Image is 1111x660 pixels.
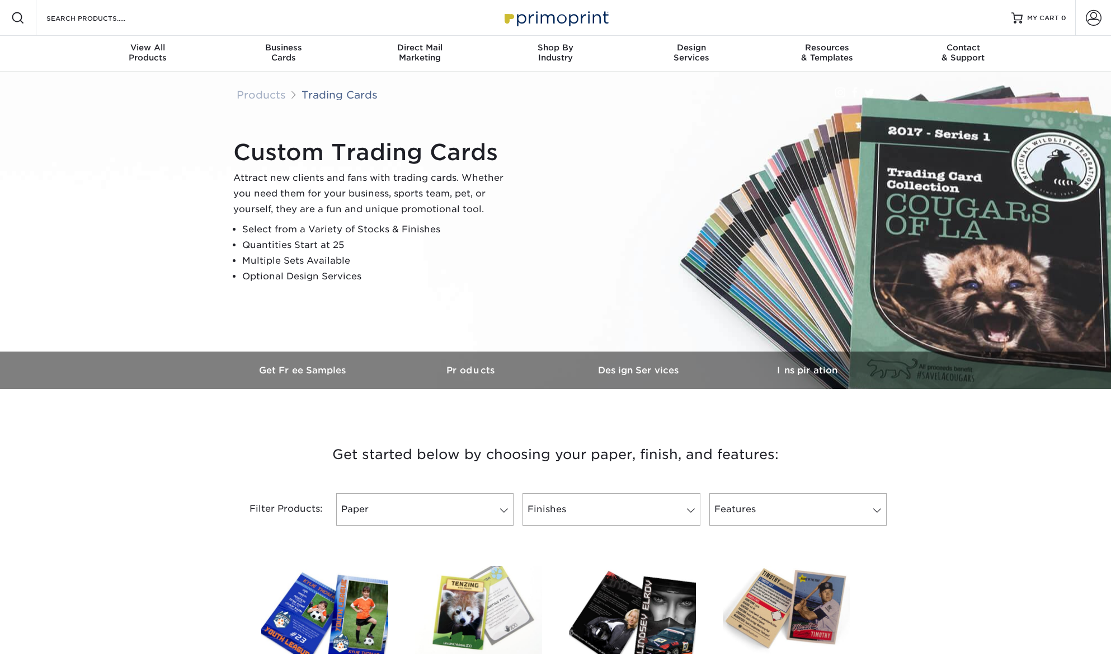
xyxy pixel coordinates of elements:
a: Features [709,493,887,526]
a: Shop ByIndustry [488,36,624,72]
li: Quantities Start at 25 [242,237,513,253]
div: & Support [895,43,1031,63]
h3: Get Free Samples [220,365,388,376]
div: Marketing [352,43,488,63]
a: Paper [336,493,514,526]
a: Inspiration [723,352,891,389]
span: View All [80,43,216,53]
a: View AllProducts [80,36,216,72]
img: 14PT Uncoated Trading Cards [723,566,850,654]
div: Services [623,43,759,63]
a: BusinessCards [216,36,352,72]
img: Glossy UV Coated Trading Cards [261,566,388,654]
a: DesignServices [623,36,759,72]
a: Resources& Templates [759,36,895,72]
li: Optional Design Services [242,269,513,284]
img: Primoprint [500,6,611,30]
h3: Design Services [555,365,723,376]
span: Direct Mail [352,43,488,53]
a: Get Free Samples [220,352,388,389]
span: Shop By [488,43,624,53]
span: Design [623,43,759,53]
span: Resources [759,43,895,53]
div: Cards [216,43,352,63]
p: Attract new clients and fans with trading cards. Whether you need them for your business, sports ... [233,170,513,217]
a: Design Services [555,352,723,389]
div: Industry [488,43,624,63]
img: 18PT C1S Trading Cards [415,566,542,654]
a: Direct MailMarketing [352,36,488,72]
li: Select from a Variety of Stocks & Finishes [242,222,513,237]
a: Finishes [522,493,700,526]
span: Contact [895,43,1031,53]
a: Products [237,88,286,101]
h1: Custom Trading Cards [233,139,513,166]
div: Products [80,43,216,63]
a: Contact& Support [895,36,1031,72]
h3: Inspiration [723,365,891,376]
img: Matte Trading Cards [569,566,696,654]
a: Trading Cards [302,88,378,101]
input: SEARCH PRODUCTS..... [45,11,154,25]
div: & Templates [759,43,895,63]
span: 0 [1061,14,1066,22]
h3: Get started below by choosing your paper, finish, and features: [228,429,883,480]
h3: Products [388,365,555,376]
span: Business [216,43,352,53]
li: Multiple Sets Available [242,253,513,269]
span: MY CART [1027,13,1059,23]
div: Filter Products: [220,493,332,526]
a: Products [388,352,555,389]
